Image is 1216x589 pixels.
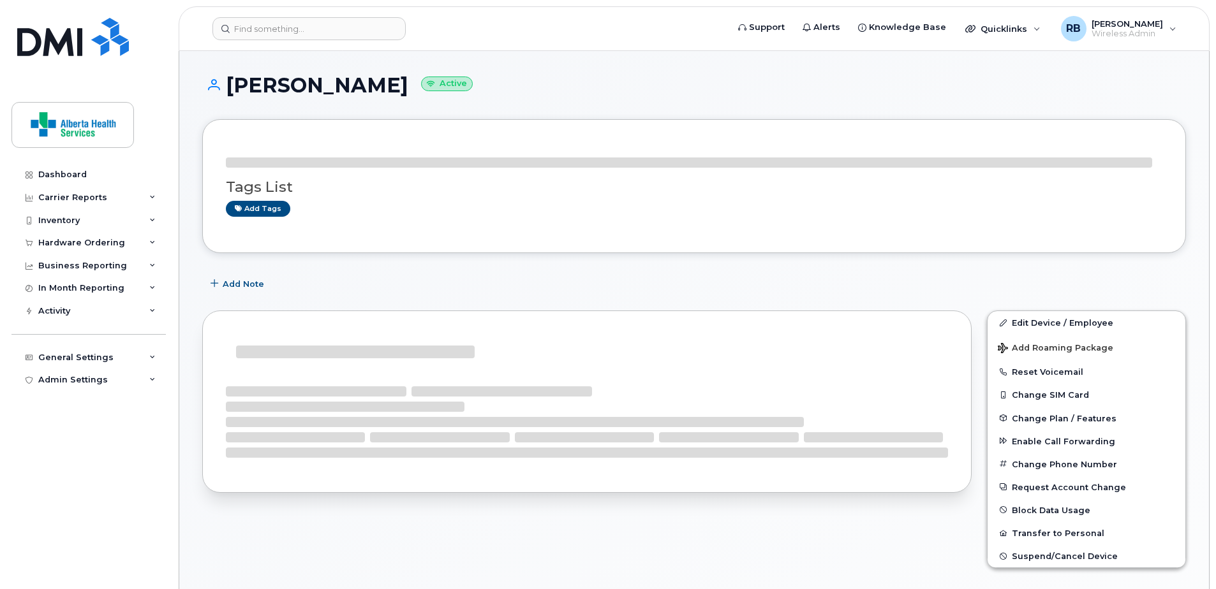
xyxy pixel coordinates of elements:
[226,201,290,217] a: Add tags
[988,334,1185,360] button: Add Roaming Package
[226,179,1162,195] h3: Tags List
[988,498,1185,521] button: Block Data Usage
[988,407,1185,430] button: Change Plan / Features
[1012,436,1115,446] span: Enable Call Forwarding
[988,476,1185,498] button: Request Account Change
[988,544,1185,567] button: Suspend/Cancel Device
[223,278,264,290] span: Add Note
[1012,413,1116,423] span: Change Plan / Features
[202,74,1186,96] h1: [PERSON_NAME]
[988,360,1185,383] button: Reset Voicemail
[421,76,473,91] small: Active
[998,343,1113,355] span: Add Roaming Package
[988,383,1185,406] button: Change SIM Card
[988,430,1185,453] button: Enable Call Forwarding
[988,453,1185,476] button: Change Phone Number
[202,272,275,295] button: Add Note
[1012,551,1118,561] span: Suspend/Cancel Device
[988,521,1185,544] button: Transfer to Personal
[988,311,1185,334] a: Edit Device / Employee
